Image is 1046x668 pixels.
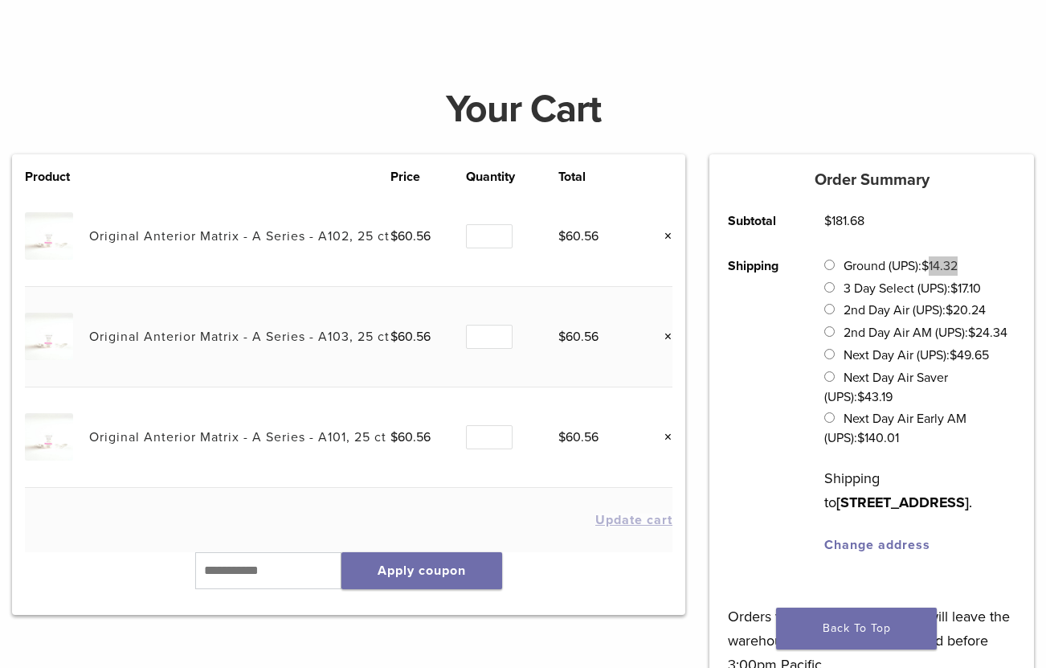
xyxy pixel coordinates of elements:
[390,429,398,445] span: $
[89,228,390,244] a: Original Anterior Matrix - A Series - A102, 25 ct
[390,429,431,445] bdi: 60.56
[946,302,953,318] span: $
[709,170,1034,190] h5: Order Summary
[950,281,981,297] bdi: 17.10
[857,430,899,446] bdi: 140.01
[921,258,958,274] bdi: 14.32
[25,413,72,461] img: Original Anterior Matrix - A Series - A101, 25 ct
[652,226,672,247] a: Remove this item
[558,429,599,445] bdi: 60.56
[950,347,957,363] span: $
[89,429,386,445] a: Original Anterior Matrix - A Series - A101, 25 ct
[776,608,937,650] a: Back To Top
[390,228,431,244] bdi: 60.56
[390,329,398,345] span: $
[824,411,966,446] label: Next Day Air Early AM (UPS):
[558,329,566,345] span: $
[25,167,89,186] th: Product
[946,302,986,318] bdi: 20.24
[89,329,390,345] a: Original Anterior Matrix - A Series - A103, 25 ct
[390,167,466,186] th: Price
[390,329,431,345] bdi: 60.56
[25,313,72,360] img: Original Anterior Matrix - A Series - A103, 25 ct
[652,326,672,347] a: Remove this item
[844,258,958,274] label: Ground (UPS):
[824,537,930,553] a: Change address
[857,430,864,446] span: $
[950,281,958,297] span: $
[25,212,72,260] img: Original Anterior Matrix - A Series - A102, 25 ct
[844,325,1007,341] label: 2nd Day Air AM (UPS):
[824,370,948,405] label: Next Day Air Saver (UPS):
[824,213,864,229] bdi: 181.68
[950,347,989,363] bdi: 49.65
[558,167,634,186] th: Total
[652,427,672,448] a: Remove this item
[844,281,981,297] label: 3 Day Select (UPS):
[844,302,986,318] label: 2nd Day Air (UPS):
[558,329,599,345] bdi: 60.56
[824,466,1016,514] p: Shipping to .
[595,514,672,527] button: Update cart
[709,244,806,568] th: Shipping
[466,167,558,186] th: Quantity
[921,258,929,274] span: $
[857,389,864,405] span: $
[558,228,566,244] span: $
[844,347,989,363] label: Next Day Air (UPS):
[558,228,599,244] bdi: 60.56
[390,228,398,244] span: $
[857,389,893,405] bdi: 43.19
[968,325,975,341] span: $
[558,429,566,445] span: $
[968,325,1007,341] bdi: 24.34
[824,213,831,229] span: $
[341,552,502,589] button: Apply coupon
[709,199,806,244] th: Subtotal
[836,494,969,511] strong: [STREET_ADDRESS]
